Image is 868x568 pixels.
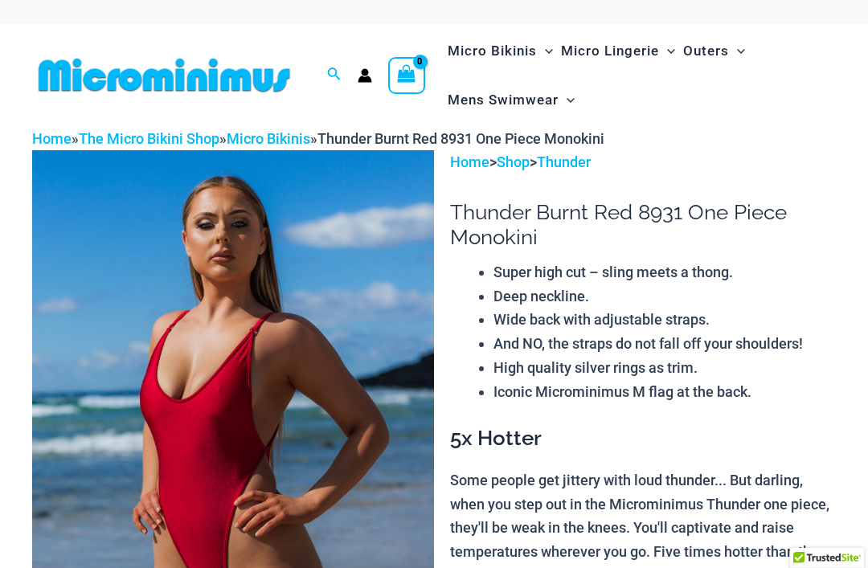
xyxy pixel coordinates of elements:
a: Account icon link [358,68,372,83]
a: Search icon link [327,65,342,85]
a: Home [32,130,72,147]
span: Micro Lingerie [561,31,659,72]
li: Wide back with adjustable straps. [493,308,836,332]
h1: Thunder Burnt Red 8931 One Piece Monokini [450,200,836,250]
li: Super high cut – sling meets a thong. [493,260,836,284]
a: The Micro Bikini Shop [79,130,219,147]
span: Micro Bikinis [448,31,537,72]
span: Menu Toggle [659,31,675,72]
a: View Shopping Cart, empty [388,57,425,94]
span: Menu Toggle [559,80,575,121]
a: Thunder [537,153,591,170]
img: MM SHOP LOGO FLAT [32,57,297,93]
span: Menu Toggle [537,31,553,72]
a: Shop [497,153,530,170]
a: Mens SwimwearMenu ToggleMenu Toggle [444,76,579,125]
a: OutersMenu ToggleMenu Toggle [679,27,749,76]
p: > > [450,150,836,174]
span: Menu Toggle [729,31,745,72]
li: Iconic Microminimus M flag at the back. [493,380,836,404]
li: Deep neckline. [493,284,836,309]
a: Home [450,153,489,170]
span: » » » [32,130,604,147]
span: Outers [683,31,729,72]
span: Mens Swimwear [448,80,559,121]
span: Thunder Burnt Red 8931 One Piece Monokini [317,130,604,147]
a: Micro LingerieMenu ToggleMenu Toggle [557,27,679,76]
a: Micro BikinisMenu ToggleMenu Toggle [444,27,557,76]
li: And NO, the straps do not fall off your shoulders! [493,332,836,356]
li: High quality silver rings as trim. [493,356,836,380]
a: Micro Bikinis [227,130,310,147]
h3: 5x Hotter [450,425,836,452]
nav: Site Navigation [441,24,836,127]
